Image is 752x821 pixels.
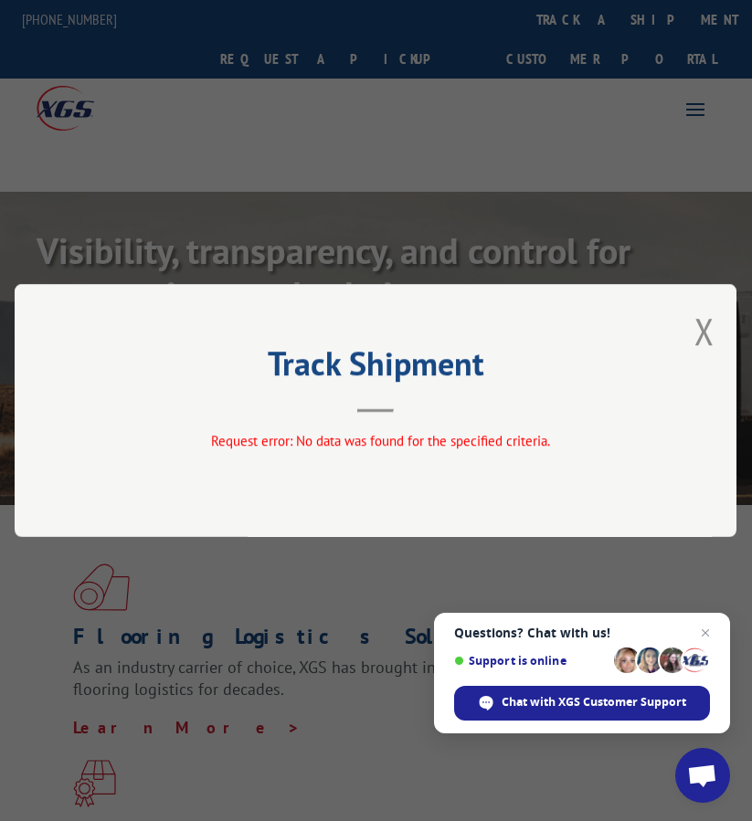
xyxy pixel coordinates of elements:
span: Request error: No data was found for the specified criteria. [211,432,550,449]
h2: Track Shipment [106,351,645,385]
div: Chat with XGS Customer Support [454,686,710,721]
span: Chat with XGS Customer Support [502,694,686,710]
button: Close modal [694,307,715,355]
span: Close chat [694,622,716,644]
div: Open chat [675,748,730,803]
span: Support is online [454,654,608,668]
span: Questions? Chat with us! [454,626,710,640]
